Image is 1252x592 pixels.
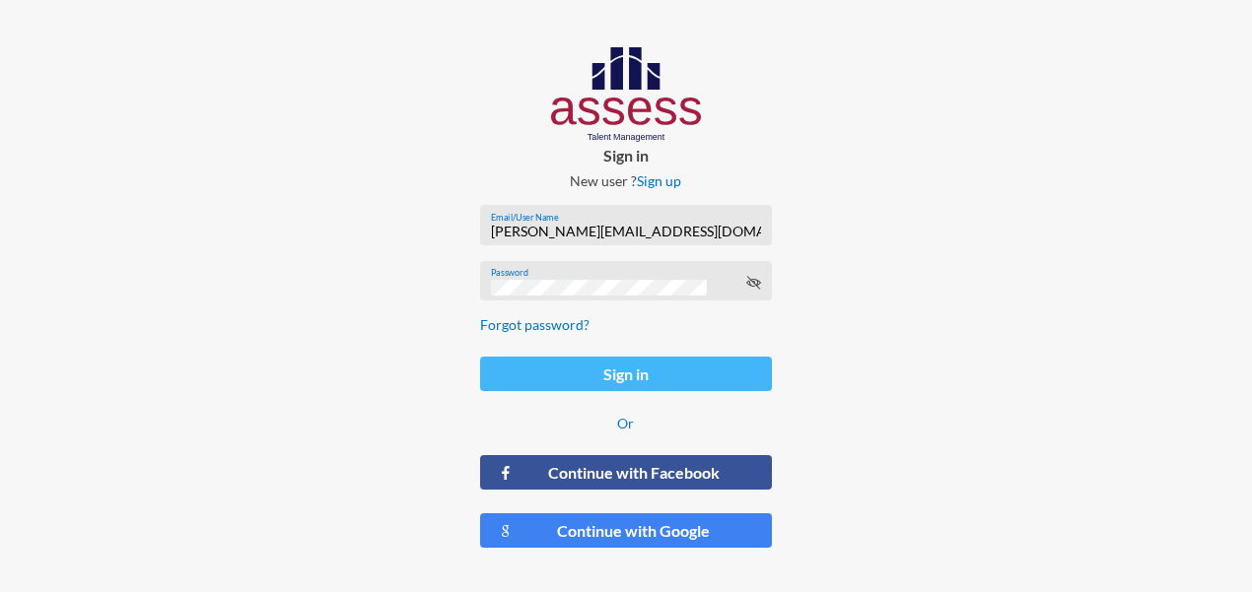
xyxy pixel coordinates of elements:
p: Or [480,415,771,431]
a: Sign up [637,172,681,189]
p: New user ? [464,172,787,189]
input: Email/User Name [491,224,761,239]
p: Sign in [464,146,787,164]
button: Continue with Facebook [480,455,771,490]
button: Sign in [480,357,771,391]
a: Forgot password? [480,316,590,333]
img: AssessLogoo.svg [551,47,702,142]
button: Continue with Google [480,513,771,548]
